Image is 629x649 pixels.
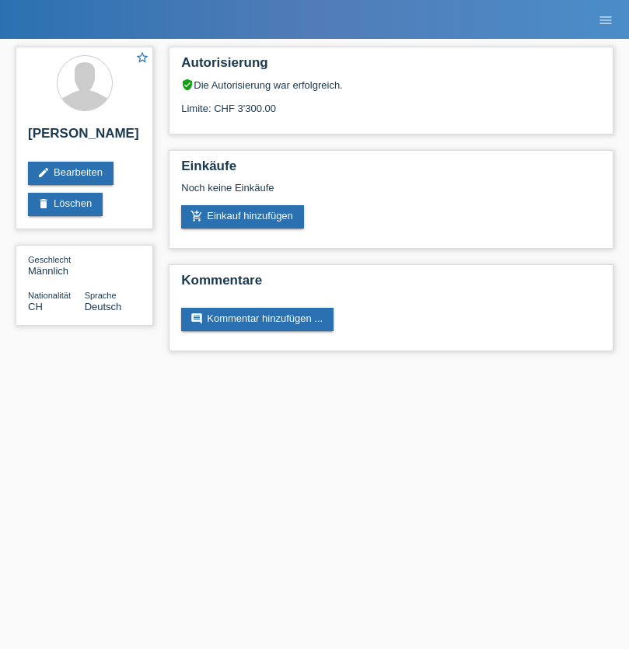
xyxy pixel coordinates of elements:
[181,79,601,91] div: Die Autorisierung war erfolgreich.
[181,159,601,182] h2: Einkäufe
[28,193,103,216] a: deleteLöschen
[28,291,71,300] span: Nationalität
[28,253,85,277] div: Männlich
[181,79,194,91] i: verified_user
[28,255,71,264] span: Geschlecht
[181,55,601,79] h2: Autorisierung
[28,301,43,312] span: Schweiz
[181,273,601,296] h2: Kommentare
[135,51,149,67] a: star_border
[590,15,621,24] a: menu
[190,210,203,222] i: add_shopping_cart
[135,51,149,65] i: star_border
[181,205,304,229] a: add_shopping_cartEinkauf hinzufügen
[190,312,203,325] i: comment
[28,126,141,149] h2: [PERSON_NAME]
[37,166,50,179] i: edit
[85,301,122,312] span: Deutsch
[181,308,334,331] a: commentKommentar hinzufügen ...
[181,91,601,114] div: Limite: CHF 3'300.00
[28,162,114,185] a: editBearbeiten
[181,182,601,205] div: Noch keine Einkäufe
[85,291,117,300] span: Sprache
[598,12,613,28] i: menu
[37,197,50,210] i: delete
